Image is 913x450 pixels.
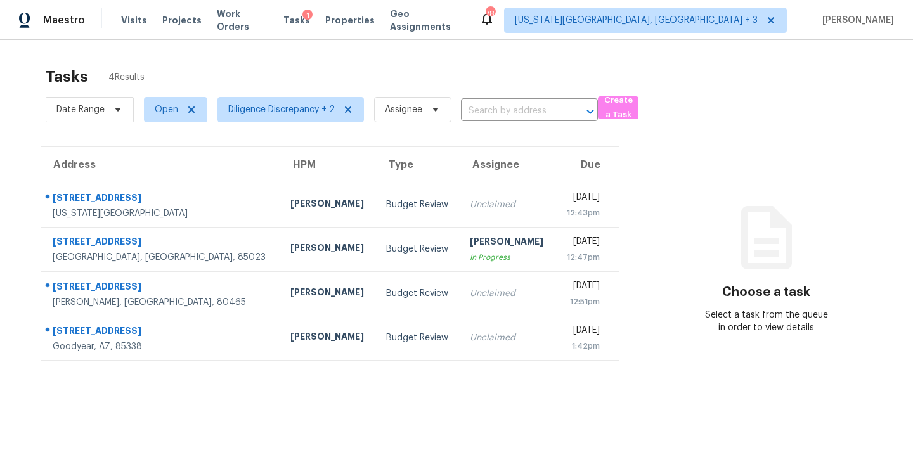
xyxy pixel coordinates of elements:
div: 78 [486,8,495,20]
div: [STREET_ADDRESS] [53,191,270,207]
span: Work Orders [217,8,269,33]
span: Open [155,103,178,116]
div: 12:51pm [566,295,600,308]
div: Select a task from the queue in order to view details [703,309,829,334]
th: Assignee [460,147,555,183]
h3: Choose a task [722,286,810,299]
th: Address [41,147,280,183]
div: [DATE] [566,235,600,251]
span: Assignee [385,103,422,116]
div: In Progress [470,251,545,264]
div: [US_STATE][GEOGRAPHIC_DATA] [53,207,270,220]
th: Type [376,147,460,183]
button: Create a Task [598,96,638,119]
div: [PERSON_NAME] [290,330,366,346]
span: Geo Assignments [390,8,464,33]
div: 12:43pm [566,207,600,219]
span: [PERSON_NAME] [817,14,894,27]
span: Create a Task [604,93,632,122]
div: [PERSON_NAME] [290,286,366,302]
span: Properties [325,14,375,27]
div: [DATE] [566,191,600,207]
span: Visits [121,14,147,27]
div: Unclaimed [470,287,545,300]
span: Tasks [283,16,310,25]
div: [STREET_ADDRESS] [53,235,270,251]
span: Maestro [43,14,85,27]
div: 1:42pm [566,340,600,352]
div: [PERSON_NAME] [290,197,366,213]
div: [DATE] [566,280,600,295]
div: [PERSON_NAME] [290,241,366,257]
div: [PERSON_NAME], [GEOGRAPHIC_DATA], 80465 [53,296,270,309]
h2: Tasks [46,70,88,83]
div: Budget Review [386,331,450,344]
div: Budget Review [386,243,450,255]
div: [GEOGRAPHIC_DATA], [GEOGRAPHIC_DATA], 85023 [53,251,270,264]
div: [DATE] [566,324,600,340]
th: Due [555,147,619,183]
span: Date Range [56,103,105,116]
div: Unclaimed [470,198,545,211]
button: Open [581,103,599,120]
input: Search by address [461,101,562,121]
div: [STREET_ADDRESS] [53,325,270,340]
div: Goodyear, AZ, 85338 [53,340,270,353]
span: [US_STATE][GEOGRAPHIC_DATA], [GEOGRAPHIC_DATA] + 3 [515,14,758,27]
div: [PERSON_NAME] [470,235,545,251]
span: Projects [162,14,202,27]
span: Diligence Discrepancy + 2 [228,103,335,116]
span: 4 Results [108,71,145,84]
div: 12:47pm [566,251,600,264]
div: Unclaimed [470,331,545,344]
th: HPM [280,147,376,183]
div: 1 [302,10,313,22]
div: Budget Review [386,198,450,211]
div: Budget Review [386,287,450,300]
div: [STREET_ADDRESS] [53,280,270,296]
